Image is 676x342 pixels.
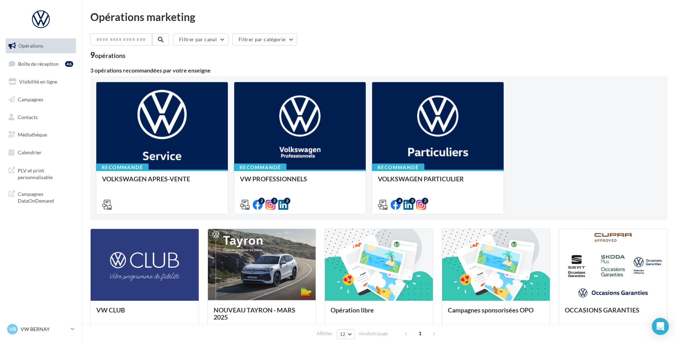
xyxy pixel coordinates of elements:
a: Boîte de réception46 [4,56,77,71]
span: VOLKSWAGEN PARTICULIER [378,175,464,183]
span: Médiathèque [18,132,47,138]
span: Visibilité en ligne [19,79,57,85]
div: Opérations marketing [90,11,667,22]
span: VB [9,326,16,333]
div: 2 [422,198,428,204]
div: Recommandé [96,164,149,171]
span: résultats/page [359,330,388,337]
div: 3 opérations recommandées par votre enseigne [90,68,667,73]
span: VOLKSWAGEN APRES-VENTE [102,175,190,183]
div: opérations [95,52,125,59]
div: 3 [409,198,415,204]
span: Opération libre [331,306,374,314]
p: VW BERNAY [21,326,68,333]
span: Calendrier [18,149,42,155]
a: VB VW BERNAY [6,322,76,336]
span: Campagnes sponsorisées OPO [448,306,533,314]
a: Opérations [4,38,77,53]
span: NOUVEAU TAYRON - MARS 2025 [214,306,295,321]
span: 12 [340,331,346,337]
div: 4 [396,198,403,204]
a: Campagnes DataOnDemand [4,186,77,207]
div: 2 [284,198,290,204]
div: 2 [271,198,278,204]
span: Opérations [18,43,43,49]
div: 2 [258,198,265,204]
a: Calendrier [4,145,77,160]
a: PLV et print personnalisable [4,163,77,184]
span: Contacts [18,114,38,120]
span: VW CLUB [96,306,125,314]
span: 1 [414,328,426,339]
div: 9 [90,51,125,59]
span: Campagnes [18,96,43,102]
span: Boîte de réception [18,60,59,66]
span: Campagnes DataOnDemand [18,189,73,204]
div: Open Intercom Messenger [652,318,669,335]
div: Recommandé [234,164,286,171]
button: Filtrer par catégorie [232,33,297,46]
span: PLV et print personnalisable [18,166,73,181]
span: Afficher [317,330,333,337]
button: Filtrer par canal [173,33,229,46]
a: Visibilité en ligne [4,74,77,89]
span: OCCASIONS GARANTIES [565,306,639,314]
button: 12 [337,329,355,339]
a: Médiathèque [4,127,77,142]
div: 46 [65,61,73,67]
div: Recommandé [372,164,424,171]
span: VW PROFESSIONNELS [240,175,307,183]
a: Contacts [4,110,77,125]
a: Campagnes [4,92,77,107]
